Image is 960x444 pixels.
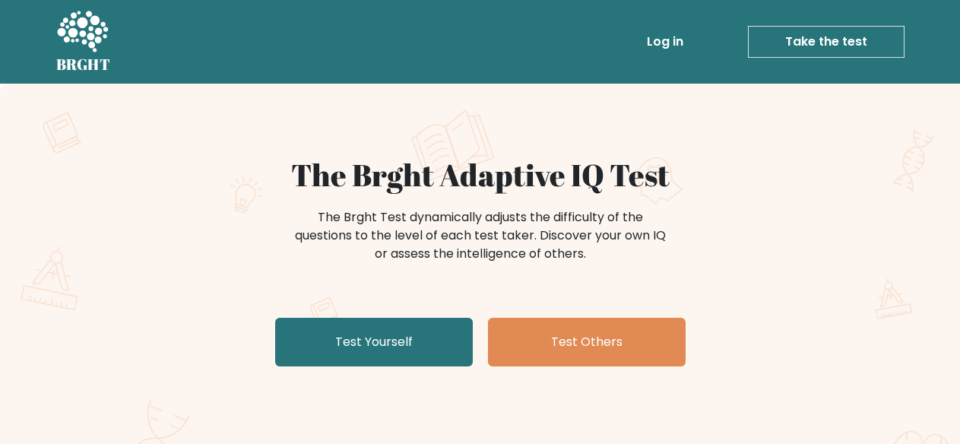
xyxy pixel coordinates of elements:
h1: The Brght Adaptive IQ Test [109,157,851,193]
a: Log in [641,27,689,57]
a: Take the test [748,26,905,58]
div: The Brght Test dynamically adjusts the difficulty of the questions to the level of each test take... [290,208,670,263]
a: Test Others [488,318,686,366]
a: Test Yourself [275,318,473,366]
h5: BRGHT [56,55,111,74]
a: BRGHT [56,6,111,78]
